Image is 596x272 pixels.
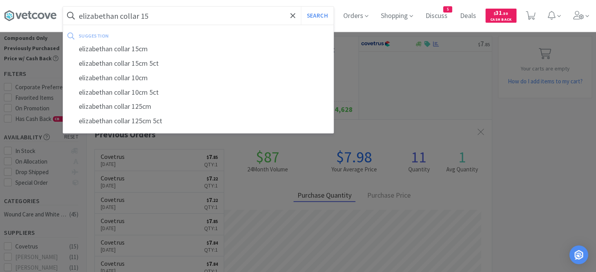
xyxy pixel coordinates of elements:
a: $31.50Cash Back [485,5,516,26]
span: Cash Back [490,18,512,23]
button: Search [301,7,333,25]
div: elizabethan collar 15cm [63,42,333,56]
div: Open Intercom Messenger [569,245,588,264]
div: elizabethan collar 125cm 5ct [63,114,333,128]
a: Discuss5 [422,13,451,20]
div: elizabethan collar 10cm 5ct [63,85,333,100]
span: . 50 [502,11,508,16]
div: elizabethan collar 10cm [63,71,333,85]
span: 5 [444,7,452,12]
span: 31 [494,9,508,16]
div: elizabethan collar 125cm [63,99,333,114]
input: Search by item, sku, manufacturer, ingredient, size... [63,7,333,25]
a: Deals [457,13,479,20]
span: $ [494,11,496,16]
div: elizabethan collar 15cm 5ct [63,56,333,71]
div: suggestion [79,30,219,42]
